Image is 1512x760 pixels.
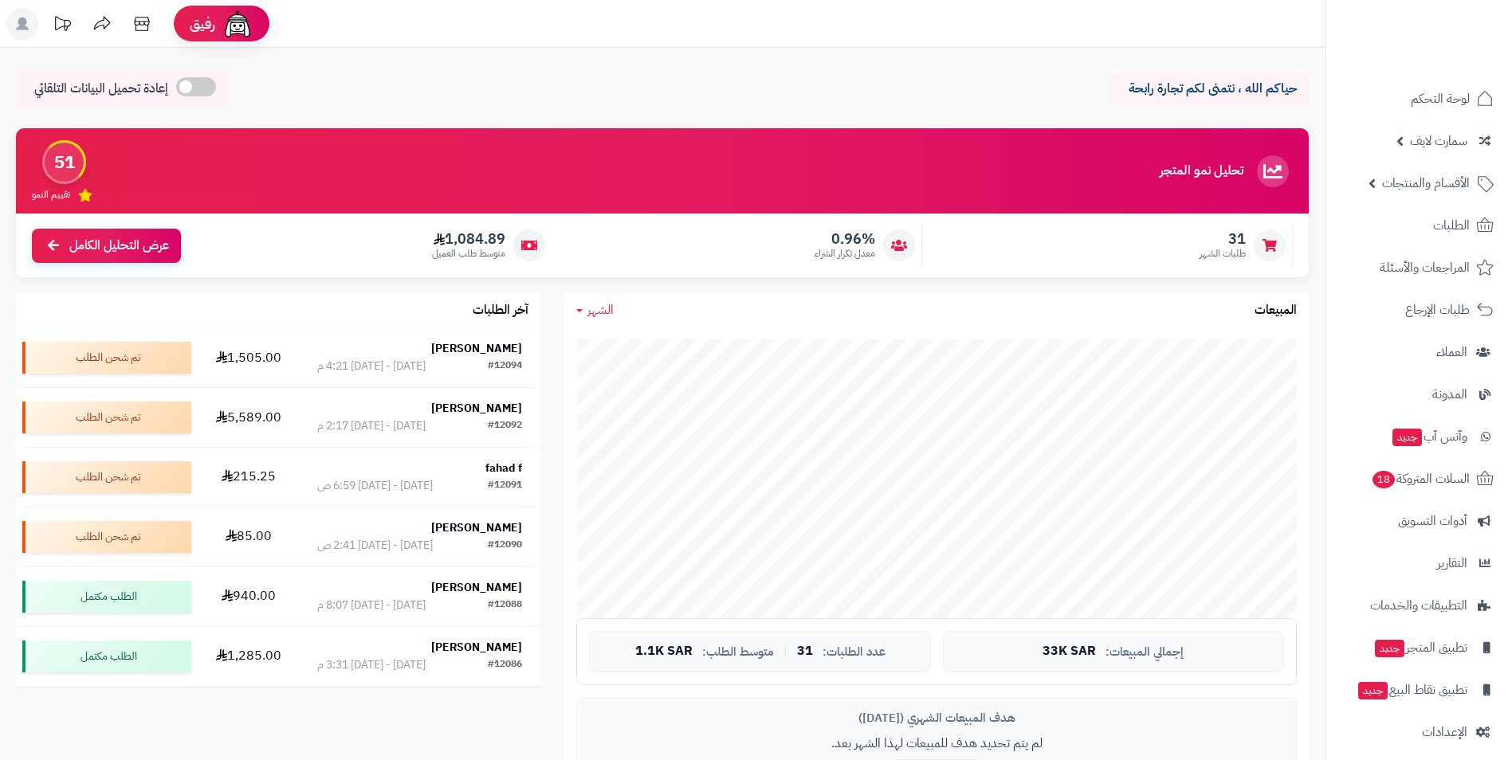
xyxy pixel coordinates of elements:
span: 31 [797,644,813,659]
div: تم شحن الطلب [22,402,191,433]
div: #12090 [488,538,522,554]
span: وآتس آب [1391,425,1467,448]
span: التطبيقات والخدمات [1370,594,1467,617]
div: هدف المبيعات الشهري ([DATE]) [589,710,1284,727]
strong: [PERSON_NAME] [431,639,522,656]
div: #12091 [488,478,522,494]
div: #12094 [488,358,522,374]
td: 1,285.00 [198,627,299,686]
span: العملاء [1436,341,1467,363]
span: طلبات الشهر [1200,247,1246,261]
span: جديد [1358,682,1388,699]
div: الطلب مكتمل [22,641,191,672]
span: المراجعات والأسئلة [1380,257,1470,279]
p: لم يتم تحديد هدف للمبيعات لهذا الشهر بعد. [589,735,1284,753]
a: المراجعات والأسئلة [1335,249,1502,287]
div: تم شحن الطلب [22,461,191,493]
span: 1.1K SAR [635,644,693,659]
strong: [PERSON_NAME] [431,400,522,417]
span: المدونة [1432,383,1467,405]
a: الشهر [576,301,614,319]
strong: [PERSON_NAME] [431,340,522,357]
span: متوسط طلب العميل [432,247,505,261]
a: وآتس آبجديد [1335,417,1502,456]
a: التقارير [1335,544,1502,582]
span: الإعدادات [1422,721,1467,743]
span: جديد [1375,640,1404,657]
strong: fahad f [485,460,522,476]
p: حياكم الله ، نتمنى لكم تجارة رابحة [1121,80,1297,98]
span: إجمالي المبيعات: [1106,645,1184,659]
a: طلبات الإرجاع [1335,291,1502,329]
div: تم شحن الطلب [22,521,191,553]
span: لوحة التحكم [1411,88,1470,110]
span: الطلبات [1433,214,1470,237]
span: 18 [1373,471,1395,488]
div: الطلب مكتمل [22,581,191,613]
span: تقييم النمو [32,188,70,202]
span: سمارت لايف [1410,130,1467,152]
span: رفيق [190,14,215,33]
strong: [PERSON_NAME] [431,519,522,536]
td: 215.25 [198,448,299,507]
strong: [PERSON_NAME] [431,579,522,596]
h3: آخر الطلبات [473,304,528,318]
a: المدونة [1335,375,1502,413]
a: الإعدادات [1335,713,1502,751]
span: متوسط الطلب: [702,645,774,659]
h3: تحليل نمو المتجر [1160,164,1243,178]
div: [DATE] - [DATE] 8:07 م [317,597,426,613]
span: | [783,645,787,657]
a: أدوات التسويق [1335,502,1502,540]
td: 940.00 [198,567,299,626]
td: 5,589.00 [198,388,299,447]
a: لوحة التحكم [1335,80,1502,118]
div: تم شحن الطلب [22,342,191,374]
span: أدوات التسويق [1398,510,1467,532]
a: الطلبات [1335,206,1502,245]
span: 33K SAR [1043,644,1096,659]
span: السلات المتروكة [1371,468,1470,490]
span: إعادة تحميل البيانات التلقائي [34,80,168,98]
div: [DATE] - [DATE] 6:59 ص [317,478,433,494]
span: تطبيق المتجر [1373,637,1467,659]
div: [DATE] - [DATE] 2:41 ص [317,538,433,554]
div: [DATE] - [DATE] 4:21 م [317,358,426,374]
div: [DATE] - [DATE] 2:17 م [317,418,426,434]
a: السلات المتروكة18 [1335,460,1502,498]
span: عرض التحليل الكامل [69,237,169,255]
div: [DATE] - [DATE] 3:31 م [317,657,426,673]
img: ai-face.png [222,8,253,40]
span: جديد [1392,429,1422,446]
div: #12088 [488,597,522,613]
td: 85.00 [198,507,299,566]
span: 0.96% [815,230,875,248]
h3: المبيعات [1255,304,1297,318]
a: التطبيقات والخدمات [1335,586,1502,625]
div: #12086 [488,657,522,673]
span: معدل تكرار الشراء [815,247,875,261]
a: العملاء [1335,333,1502,371]
span: 31 [1200,230,1246,248]
span: تطبيق نقاط البيع [1357,679,1467,701]
span: عدد الطلبات: [823,645,886,659]
span: التقارير [1437,552,1467,574]
td: 1,505.00 [198,328,299,387]
a: عرض التحليل الكامل [32,229,181,263]
div: #12092 [488,418,522,434]
a: تطبيق المتجرجديد [1335,629,1502,667]
span: الشهر [587,300,614,319]
a: تحديثات المنصة [42,8,82,44]
span: الأقسام والمنتجات [1382,172,1470,194]
span: طلبات الإرجاع [1405,299,1470,321]
span: 1,084.89 [432,230,505,248]
a: تطبيق نقاط البيعجديد [1335,671,1502,709]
